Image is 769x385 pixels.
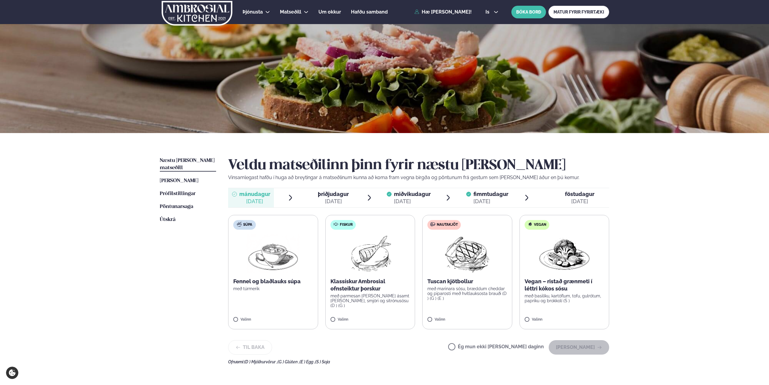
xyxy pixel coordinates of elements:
[318,8,341,16] a: Um okkur
[394,191,431,197] span: miðvikudagur
[243,9,263,15] span: Þjónusta
[351,8,388,16] a: Hafðu samband
[228,157,609,174] h2: Veldu matseðilinn þinn fyrir næstu [PERSON_NAME]
[247,234,299,273] img: Soup.png
[228,340,272,355] button: Til baka
[437,222,458,227] span: Nautakjöt
[160,157,216,172] a: Næstu [PERSON_NAME] matseðill
[160,158,215,170] span: Næstu [PERSON_NAME] matseðill
[441,234,494,273] img: Beef-Meat.png
[481,10,503,14] button: is
[228,174,609,181] p: Vinsamlegast hafðu í huga að breytingar á matseðlinum kunna að koma fram vegna birgða og pöntunum...
[244,359,278,364] span: (D ) Mjólkurvörur ,
[243,8,263,16] a: Þjónusta
[243,222,252,227] span: Súpa
[528,222,532,227] img: Vegan.svg
[511,6,546,18] button: BÓKA BORÐ
[330,293,410,308] p: með parmesan [PERSON_NAME] ásamt [PERSON_NAME], smjöri og sítrónusósu (D ) (G )
[160,217,175,222] span: Útskrá
[394,198,431,205] div: [DATE]
[160,178,198,183] span: [PERSON_NAME]
[427,286,507,301] p: með marinara sósu, bræddum cheddar og piparosti með hvítlauksosta brauði (D ) (G ) (E )
[228,359,609,364] div: Ofnæmi:
[485,10,491,14] span: is
[538,234,591,273] img: Vegan.png
[414,9,472,15] a: Hæ [PERSON_NAME]!
[280,9,301,15] span: Matseðill
[549,340,609,355] button: [PERSON_NAME]
[340,222,353,227] span: Fiskur
[318,9,341,15] span: Um okkur
[318,191,349,197] span: þriðjudagur
[473,198,508,205] div: [DATE]
[237,222,242,227] img: soup.svg
[160,177,198,185] a: [PERSON_NAME]
[427,278,507,285] p: Tuscan kjötbollur
[548,6,609,18] a: MATUR FYRIR FYRIRTÆKI
[534,222,546,227] span: Vegan
[160,204,193,209] span: Pöntunarsaga
[473,191,508,197] span: fimmtudagur
[160,191,196,196] span: Prófílstillingar
[6,367,18,379] a: Cookie settings
[351,9,388,15] span: Hafðu samband
[160,190,196,197] a: Prófílstillingar
[161,1,233,26] img: logo
[315,359,330,364] span: (S ) Soja
[343,234,397,273] img: Fish.png
[330,278,410,292] p: Klassískur Ambrosial ofnsteiktur þorskur
[233,286,313,291] p: með túrmerik
[239,198,270,205] div: [DATE]
[233,278,313,285] p: Fennel og blaðlauks súpa
[160,216,175,223] a: Útskrá
[318,198,349,205] div: [DATE]
[239,191,270,197] span: mánudagur
[278,359,299,364] span: (G ) Glúten ,
[565,198,594,205] div: [DATE]
[299,359,315,364] span: (E ) Egg ,
[160,203,193,210] a: Pöntunarsaga
[430,222,435,227] img: beef.svg
[525,278,604,292] p: Vegan – ristað grænmeti í léttri kókos sósu
[565,191,594,197] span: föstudagur
[280,8,301,16] a: Matseðill
[333,222,338,227] img: fish.svg
[525,293,604,303] p: með basilíku, kartöflum, tofu, gulrótum, papriku og brokkolí (S )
